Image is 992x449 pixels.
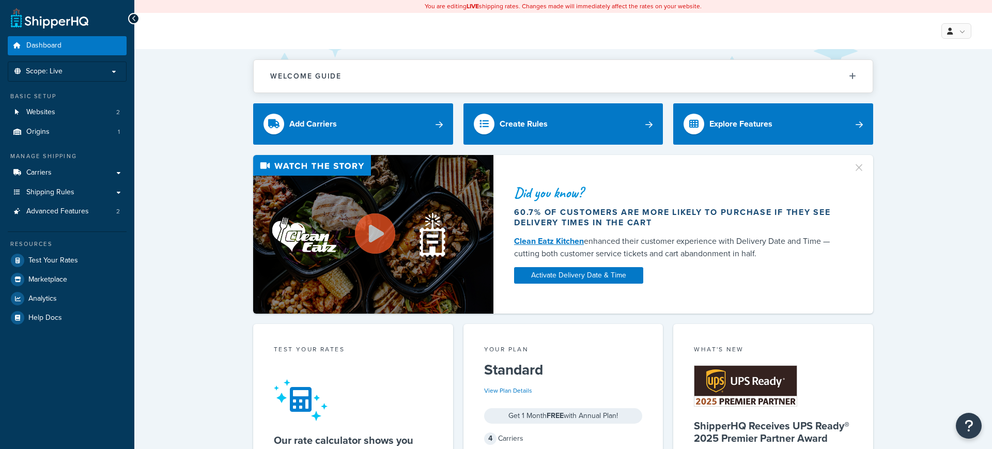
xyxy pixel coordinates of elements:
[8,308,127,327] a: Help Docs
[673,103,873,145] a: Explore Features
[8,92,127,101] div: Basic Setup
[463,103,663,145] a: Create Rules
[254,60,873,92] button: Welcome Guide
[26,188,74,197] span: Shipping Rules
[274,345,432,357] div: Test your rates
[116,207,120,216] span: 2
[514,235,584,247] a: Clean Eatz Kitchen
[28,275,67,284] span: Marketplace
[484,408,643,424] div: Get 1 Month with Annual Plan!
[8,202,127,221] a: Advanced Features2
[28,314,62,322] span: Help Docs
[28,295,57,303] span: Analytics
[709,117,772,131] div: Explore Features
[956,413,982,439] button: Open Resource Center
[118,128,120,136] span: 1
[484,432,497,445] span: 4
[8,202,127,221] li: Advanced Features
[289,117,337,131] div: Add Carriers
[28,256,78,265] span: Test Your Rates
[484,431,643,446] div: Carriers
[514,207,841,228] div: 60.7% of customers are more likely to purchase if they see delivery times in the cart
[8,289,127,308] a: Analytics
[500,117,548,131] div: Create Rules
[8,251,127,270] a: Test Your Rates
[8,163,127,182] a: Carriers
[8,103,127,122] li: Websites
[694,420,853,444] h5: ShipperHQ Receives UPS Ready® 2025 Premier Partner Award
[26,41,61,50] span: Dashboard
[8,240,127,249] div: Resources
[8,103,127,122] a: Websites2
[270,72,342,80] h2: Welcome Guide
[514,185,841,200] div: Did you know?
[26,207,89,216] span: Advanced Features
[8,122,127,142] li: Origins
[253,155,493,314] img: Video thumbnail
[514,235,841,260] div: enhanced their customer experience with Delivery Date and Time — cutting both customer service ti...
[26,67,63,76] span: Scope: Live
[8,122,127,142] a: Origins1
[694,345,853,357] div: What's New
[8,152,127,161] div: Manage Shipping
[8,270,127,289] a: Marketplace
[26,108,55,117] span: Websites
[8,183,127,202] a: Shipping Rules
[26,168,52,177] span: Carriers
[26,128,50,136] span: Origins
[484,362,643,378] h5: Standard
[484,345,643,357] div: Your Plan
[253,103,453,145] a: Add Carriers
[484,386,532,395] a: View Plan Details
[547,410,564,421] strong: FREE
[514,267,643,284] a: Activate Delivery Date & Time
[467,2,479,11] b: LIVE
[8,36,127,55] a: Dashboard
[116,108,120,117] span: 2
